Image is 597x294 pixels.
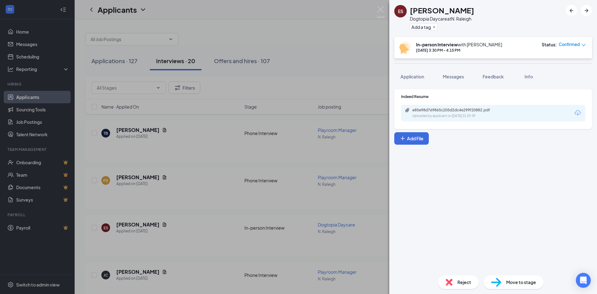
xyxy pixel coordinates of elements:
[568,7,575,14] svg: ArrowLeftNew
[416,42,458,47] b: In-person Interview
[416,41,502,48] div: with [PERSON_NAME]
[405,108,506,119] a: Paperclipe85e98d769865c205d2dc4e299f20882.pdfUploaded by applicant on [DATE] 22:29:39
[525,74,533,79] span: Info
[542,41,557,48] div: Status :
[566,5,577,16] button: ArrowLeftNew
[398,8,403,14] div: ES
[483,74,504,79] span: Feedback
[581,5,592,16] button: ArrowRight
[583,7,590,14] svg: ArrowRight
[457,279,471,286] span: Reject
[400,135,406,142] svg: Plus
[405,108,410,113] svg: Paperclip
[410,5,474,16] h1: [PERSON_NAME]
[412,114,506,119] div: Uploaded by applicant on [DATE] 22:29:39
[401,94,585,99] div: Indeed Resume
[410,24,437,30] button: PlusAdd a tag
[412,108,499,113] div: e85e98d769865c205d2dc4e299f20882.pdf
[581,43,586,47] span: down
[559,41,580,48] span: Confirmed
[443,74,464,79] span: Messages
[400,74,424,79] span: Application
[506,279,536,286] span: Move to stage
[410,16,474,22] div: Dogtopia Daycare at N. Raleigh
[576,273,591,288] div: Open Intercom Messenger
[416,48,502,53] div: [DATE] 3:30 PM - 4:15 PM
[394,132,429,145] button: Add FilePlus
[432,25,436,29] svg: Plus
[574,109,581,117] svg: Download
